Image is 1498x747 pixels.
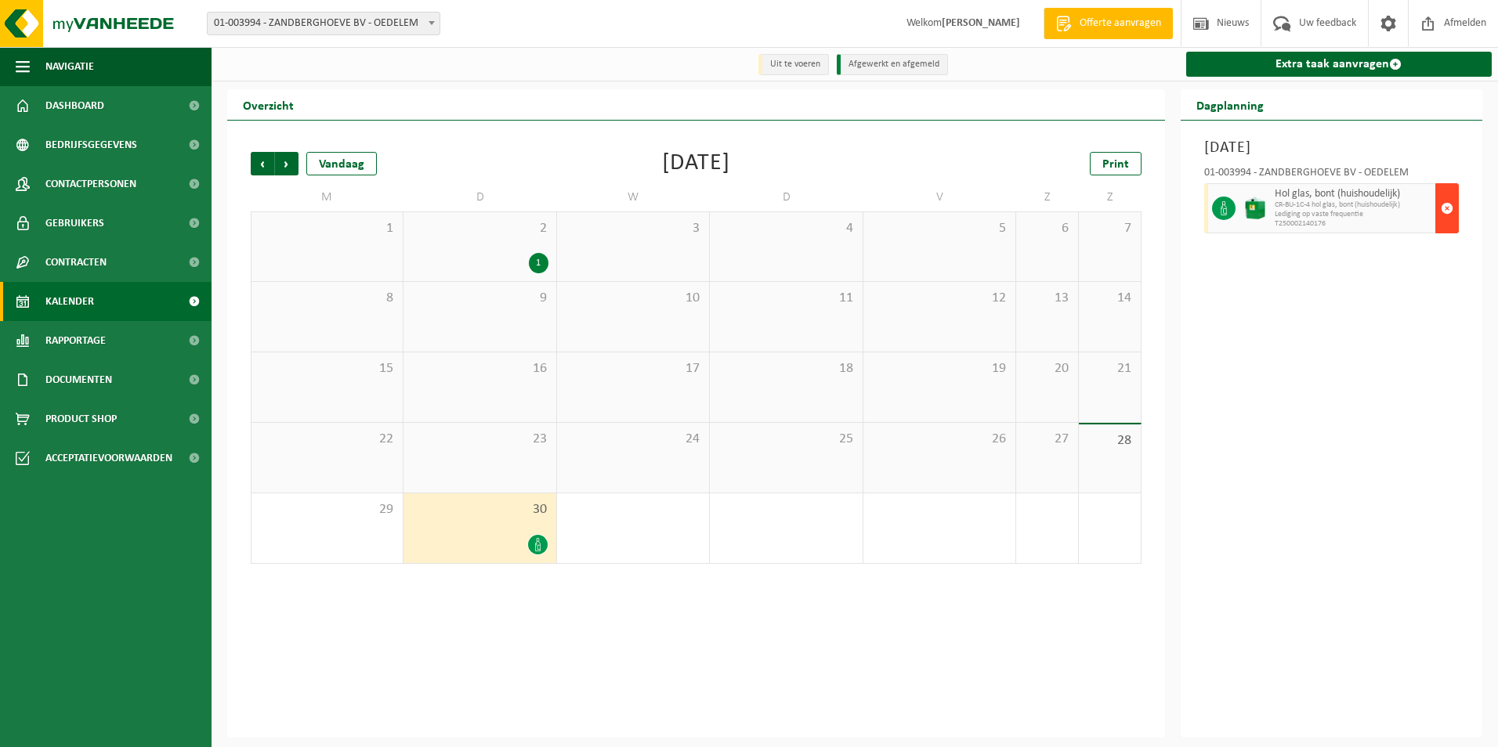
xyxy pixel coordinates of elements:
[1275,219,1432,229] span: T250002140176
[1087,360,1133,377] span: 21
[45,47,94,86] span: Navigatie
[1076,16,1165,31] span: Offerte aanvragen
[837,54,948,75] li: Afgewerkt en afgemeld
[259,431,395,448] span: 22
[259,290,395,307] span: 8
[718,290,854,307] span: 11
[871,431,1008,448] span: 26
[251,183,403,211] td: M
[411,360,548,377] span: 16
[1186,52,1493,77] a: Extra taak aanvragen
[565,290,701,307] span: 10
[45,204,104,243] span: Gebruikers
[1016,183,1079,211] td: Z
[718,431,854,448] span: 25
[1044,8,1173,39] a: Offerte aanvragen
[871,360,1008,377] span: 19
[1024,431,1070,448] span: 27
[565,360,701,377] span: 17
[942,17,1020,29] strong: [PERSON_NAME]
[863,183,1016,211] td: V
[557,183,710,211] td: W
[1087,432,1133,449] span: 28
[227,89,309,120] h2: Overzicht
[871,220,1008,237] span: 5
[411,501,548,518] span: 30
[1079,183,1142,211] td: Z
[45,438,172,478] span: Acceptatievoorwaarden
[45,360,112,399] span: Documenten
[45,86,104,125] span: Dashboard
[208,13,440,34] span: 01-003994 - ZANDBERGHOEVE BV - OEDELEM
[1243,197,1267,220] img: CR-BU-1C-4000-MET-03
[1024,290,1070,307] span: 13
[403,183,556,211] td: D
[710,183,863,211] td: D
[45,164,136,204] span: Contactpersonen
[1087,220,1133,237] span: 7
[718,360,854,377] span: 18
[259,501,395,518] span: 29
[871,290,1008,307] span: 12
[758,54,829,75] li: Uit te voeren
[411,431,548,448] span: 23
[529,253,548,273] div: 1
[45,282,94,321] span: Kalender
[411,290,548,307] span: 9
[1024,360,1070,377] span: 20
[207,12,440,35] span: 01-003994 - ZANDBERGHOEVE BV - OEDELEM
[1275,200,1432,210] span: CR-BU-1C-4 hol glas, bont (huishoudelijk)
[306,152,377,175] div: Vandaag
[45,125,137,164] span: Bedrijfsgegevens
[718,220,854,237] span: 4
[275,152,299,175] span: Volgende
[45,243,107,282] span: Contracten
[1181,89,1279,120] h2: Dagplanning
[1024,220,1070,237] span: 6
[1275,188,1432,200] span: Hol glas, bont (huishoudelijk)
[662,152,730,175] div: [DATE]
[1204,136,1460,160] h3: [DATE]
[1102,158,1129,171] span: Print
[251,152,274,175] span: Vorige
[45,399,117,438] span: Product Shop
[411,220,548,237] span: 2
[565,431,701,448] span: 24
[45,321,106,360] span: Rapportage
[1275,210,1432,219] span: Lediging op vaste frequentie
[1204,168,1460,183] div: 01-003994 - ZANDBERGHOEVE BV - OEDELEM
[259,220,395,237] span: 1
[1087,290,1133,307] span: 14
[259,360,395,377] span: 15
[565,220,701,237] span: 3
[1090,152,1142,175] a: Print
